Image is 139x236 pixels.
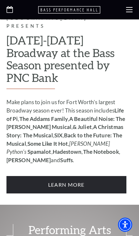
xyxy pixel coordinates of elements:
strong: SIX [54,132,63,139]
a: Open this option [38,6,101,14]
a: Learn More 2025-2026 Broadway at the Bass Season presented by PNC Bank [6,176,126,194]
strong: Hadestown [53,148,82,155]
a: Open this option [6,6,13,14]
h2: [DATE]-[DATE] Broadway at the Bass Season presented by PNC Bank [6,34,126,89]
strong: [PERSON_NAME] [6,157,51,163]
strong: Back to the Future: The Musical [6,132,122,147]
strong: Life of Pi [6,107,124,122]
strong: The Notebook [83,148,119,155]
strong: Some Like It Hot [27,140,68,147]
strong: & Juliet [73,123,92,130]
strong: Suffs [60,157,72,163]
div: Accessibility Menu [118,218,132,232]
strong: The Addams Family [19,115,68,122]
p: Make plans to join us for Fort Worth’s largest Broadway season ever! This season includes , , , ,... [6,98,126,164]
strong: Spamalot [27,148,51,155]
